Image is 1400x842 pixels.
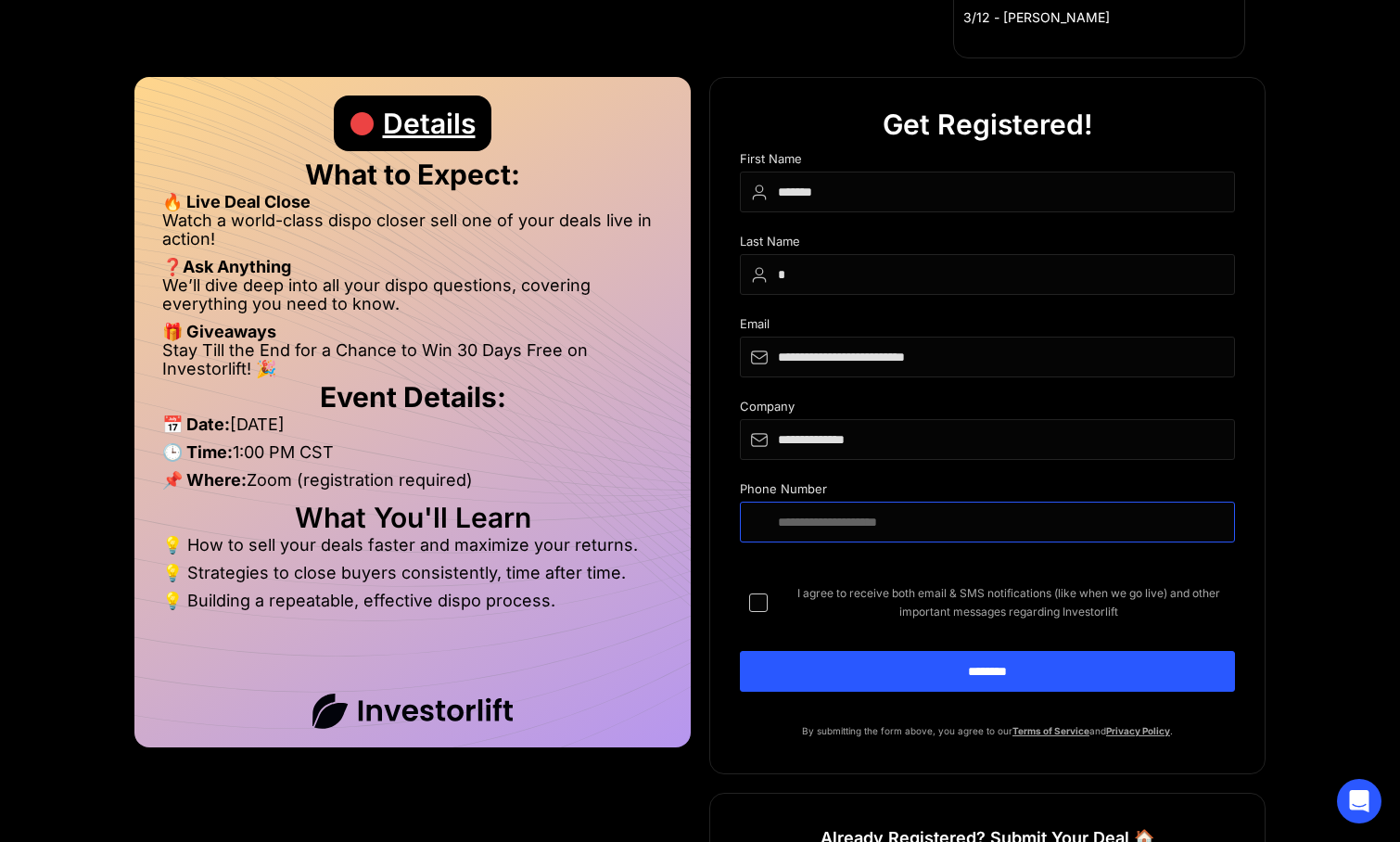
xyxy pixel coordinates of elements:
div: Phone Number [740,482,1235,502]
div: Company [740,400,1235,419]
div: Details [383,96,476,151]
strong: 🎁 Giveaways [162,322,276,341]
strong: 🔥 Live Deal Close [162,192,311,211]
strong: 📌 Where: [162,470,247,490]
strong: 🕒 Time: [162,442,233,462]
div: First Name [740,152,1235,172]
strong: ❓Ask Anything [162,257,291,276]
strong: What to Expect: [305,158,520,191]
div: Email [740,317,1235,337]
a: Privacy Policy [1106,725,1170,736]
strong: 📅 Date: [162,415,230,434]
li: Watch a world-class dispo closer sell one of your deals live in action! [162,211,663,258]
span: I agree to receive both email & SMS notifications (like when we go live) and other important mess... [783,584,1235,621]
div: Open Intercom Messenger [1337,779,1381,823]
li: [DATE] [162,415,663,443]
h2: What You'll Learn [162,508,663,527]
form: DIspo Day Main Form [740,152,1235,721]
li: We’ll dive deep into all your dispo questions, covering everything you need to know. [162,276,663,323]
li: 💡 Strategies to close buyers consistently, time after time. [162,564,663,592]
li: Zoom (registration required) [162,471,663,499]
p: By submitting the form above, you agree to our and . [740,721,1235,740]
div: Last Name [740,235,1235,254]
li: Stay Till the End for a Chance to Win 30 Days Free on Investorlift! 🎉 [162,341,663,378]
a: Terms of Service [1012,725,1089,736]
div: Get Registered! [883,96,1093,152]
li: 1:00 PM CST [162,443,663,471]
li: 💡 Building a repeatable, effective dispo process. [162,592,663,610]
li: 💡 How to sell your deals faster and maximize your returns. [162,536,663,564]
strong: Event Details: [320,380,506,414]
